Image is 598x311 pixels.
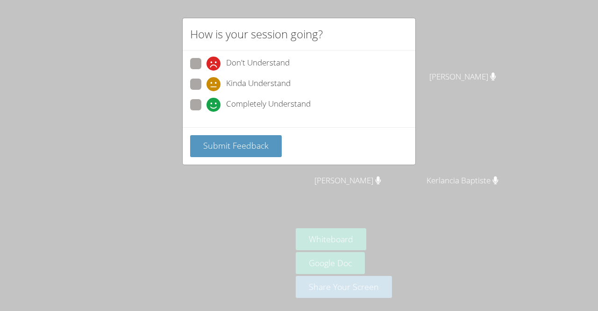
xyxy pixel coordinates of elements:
[190,26,323,43] h2: How is your session going?
[226,98,311,112] span: Completely Understand
[190,135,282,157] button: Submit Feedback
[226,77,291,91] span: Kinda Understand
[203,140,269,151] span: Submit Feedback
[226,57,290,71] span: Don't Understand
